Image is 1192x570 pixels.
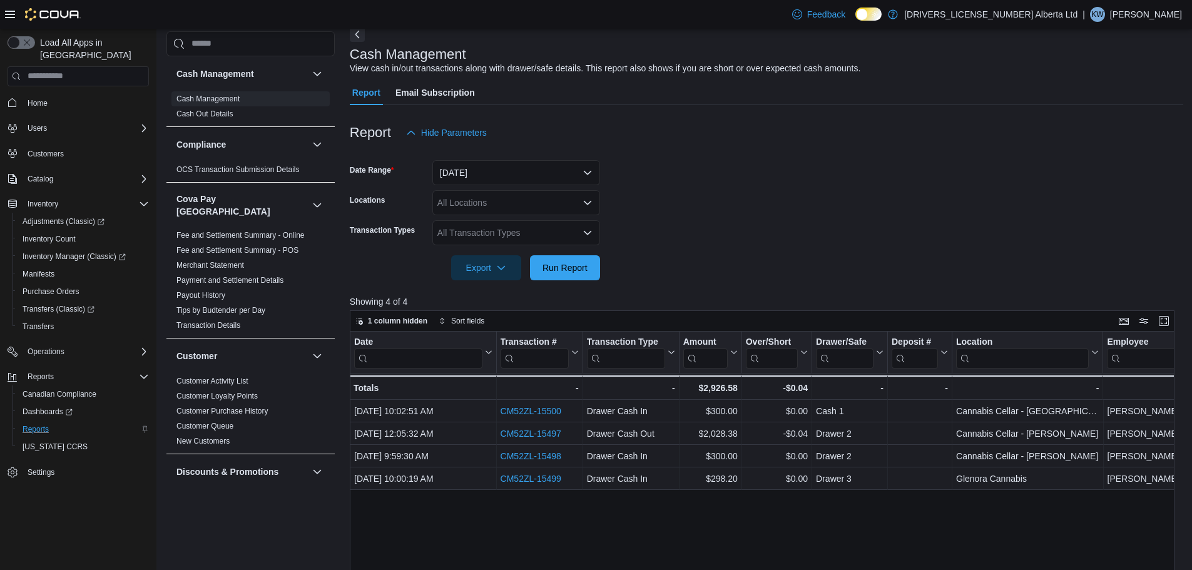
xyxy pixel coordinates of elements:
[176,421,233,431] span: Customer Queue
[176,261,244,270] a: Merchant Statement
[586,426,675,441] div: Drawer Cash Out
[18,232,81,247] a: Inventory Count
[176,377,248,385] a: Customer Activity List
[350,225,415,235] label: Transaction Types
[816,449,884,464] div: Drawer 2
[23,465,59,480] a: Settings
[18,302,99,317] a: Transfers (Classic)
[1091,7,1103,22] span: KW
[354,336,482,368] div: Date
[1116,313,1131,328] button: Keyboard shortcuts
[368,316,427,326] span: 1 column hidden
[583,198,593,208] button: Open list of options
[176,350,217,362] h3: Customer
[23,171,58,186] button: Catalog
[166,91,335,126] div: Cash Management
[23,389,96,399] span: Canadian Compliance
[892,336,938,348] div: Deposit #
[787,2,850,27] a: Feedback
[543,262,588,274] span: Run Report
[176,376,248,386] span: Customer Activity List
[310,137,325,152] button: Compliance
[500,429,561,439] a: CM52ZL-15497
[176,94,240,104] span: Cash Management
[586,449,675,464] div: Drawer Cash In
[746,404,808,419] div: $0.00
[500,474,561,484] a: CM52ZL-15499
[956,380,1099,395] div: -
[904,7,1077,22] p: [DRIVERS_LICENSE_NUMBER] Alberta Ltd
[18,319,59,334] a: Transfers
[530,255,600,280] button: Run Report
[310,66,325,81] button: Cash Management
[350,27,365,42] button: Next
[18,284,149,299] span: Purchase Orders
[18,387,101,402] a: Canadian Compliance
[18,267,59,282] a: Manifests
[18,404,78,419] a: Dashboards
[28,174,53,184] span: Catalog
[23,96,53,111] a: Home
[166,162,335,182] div: Compliance
[500,336,568,368] div: Transaction # URL
[28,123,47,133] span: Users
[956,449,1099,464] div: Cannabis Cellar - [PERSON_NAME]
[350,47,466,62] h3: Cash Management
[746,336,808,368] button: Over/Short
[176,260,244,270] span: Merchant Statement
[683,380,738,395] div: $2,926.58
[166,374,335,454] div: Customer
[18,439,93,454] a: [US_STATE] CCRS
[13,283,154,300] button: Purchase Orders
[176,291,225,300] a: Payout History
[23,369,149,384] span: Reports
[354,471,492,486] div: [DATE] 10:00:19 AM
[28,149,64,159] span: Customers
[18,214,110,229] a: Adjustments (Classic)
[816,336,874,348] div: Drawer/Safe
[3,463,154,481] button: Settings
[176,320,240,330] span: Transaction Details
[816,426,884,441] div: Drawer 2
[18,422,149,437] span: Reports
[746,336,798,348] div: Over/Short
[350,195,385,205] label: Locations
[176,466,307,478] button: Discounts & Promotions
[176,94,240,103] a: Cash Management
[3,368,154,385] button: Reports
[432,160,600,185] button: [DATE]
[350,125,391,140] h3: Report
[176,165,300,174] a: OCS Transaction Submission Details
[310,349,325,364] button: Customer
[28,347,64,357] span: Operations
[176,230,305,240] span: Fee and Settlement Summary - Online
[500,406,561,416] a: CM52ZL-15500
[25,8,81,21] img: Cova
[28,199,58,209] span: Inventory
[176,109,233,119] span: Cash Out Details
[586,336,665,348] div: Transaction Type
[176,436,230,446] span: New Customers
[746,471,808,486] div: $0.00
[23,146,149,161] span: Customers
[18,267,149,282] span: Manifests
[176,276,283,285] a: Payment and Settlement Details
[23,121,52,136] button: Users
[23,146,69,161] a: Customers
[23,407,73,417] span: Dashboards
[23,287,79,297] span: Purchase Orders
[354,336,482,348] div: Date
[3,120,154,137] button: Users
[18,214,149,229] span: Adjustments (Classic)
[176,391,258,401] span: Customer Loyalty Points
[176,138,307,151] button: Compliance
[28,98,48,108] span: Home
[18,404,149,419] span: Dashboards
[683,449,738,464] div: $300.00
[500,336,578,368] button: Transaction #
[816,404,884,419] div: Cash 1
[176,245,298,255] span: Fee and Settlement Summary - POS
[176,350,307,362] button: Customer
[395,80,475,105] span: Email Subscription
